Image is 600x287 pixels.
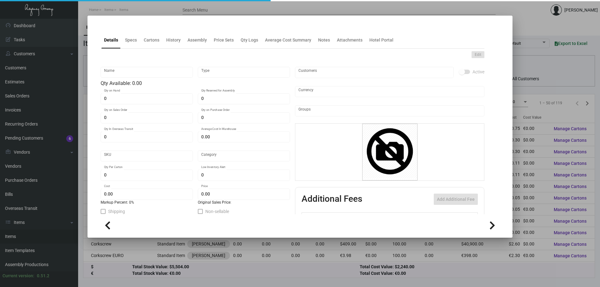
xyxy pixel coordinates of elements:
div: Cartons [144,37,159,43]
span: Edit [475,52,481,57]
div: Current version: [2,273,34,279]
th: Cost [391,213,416,224]
input: Add new.. [298,108,481,113]
th: Price type [442,213,470,224]
div: Average Cost Summary [265,37,311,43]
div: Attachments [337,37,362,43]
span: Add Additional Fee [437,197,475,202]
div: Specs [125,37,137,43]
span: Shipping [108,208,125,215]
div: Price Sets [214,37,234,43]
button: Add Additional Fee [434,194,478,205]
div: Hotel Portal [369,37,393,43]
input: Add new.. [298,70,451,75]
div: Assembly [187,37,207,43]
button: Edit [472,51,484,58]
div: Notes [318,37,330,43]
th: Price [417,213,442,224]
th: Active [302,213,321,224]
span: Active [472,68,484,76]
div: History [166,37,181,43]
div: Qty Available: 0.00 [101,80,290,87]
th: Type [321,213,391,224]
h2: Additional Fees [302,194,362,205]
div: Details [104,37,118,43]
div: Qty Logs [241,37,258,43]
div: 0.51.2 [37,273,49,279]
span: Non-sellable [205,208,229,215]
